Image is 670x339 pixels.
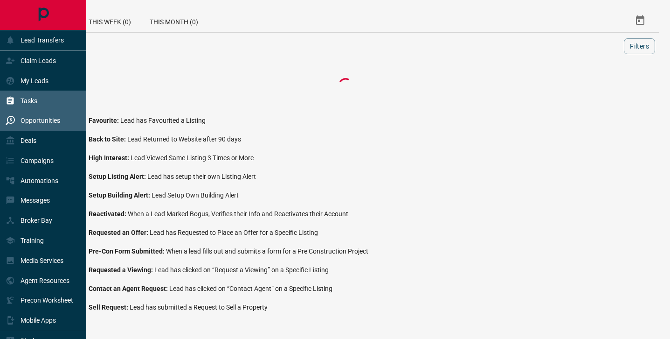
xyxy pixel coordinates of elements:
[152,191,239,199] span: Lead Setup Own Building Alert
[89,135,127,143] span: Back to Site
[127,135,241,143] span: Lead Returned to Website after 90 days
[147,173,256,180] span: Lead has setup their own Listing Alert
[89,247,166,255] span: Pre-Con Form Submitted
[624,38,655,54] button: Filters
[89,229,150,236] span: Requested an Offer
[89,304,130,311] span: Sell Request
[169,285,332,292] span: Lead has clicked on “Contact Agent” on a Specific Listing
[89,210,128,218] span: Reactivated
[131,154,254,162] span: Lead Viewed Same Listing 3 Times or More
[130,304,268,311] span: Lead has submitted a Request to Sell a Property
[629,9,651,32] button: Select Date Range
[89,173,147,180] span: Setup Listing Alert
[299,76,392,94] div: Loading
[154,266,329,274] span: Lead has clicked on “Request a Viewing” on a Specific Listing
[166,247,368,255] span: When a lead fills out and submits a form for a Pre Construction Project
[89,117,120,124] span: Favourite
[89,191,152,199] span: Setup Building Alert
[89,285,169,292] span: Contact an Agent Request
[120,117,206,124] span: Lead has Favourited a Listing
[128,210,348,218] span: When a Lead Marked Bogus, Verifies their Info and Reactivates their Account
[140,9,207,32] div: This Month (0)
[89,266,154,274] span: Requested a Viewing
[89,154,131,162] span: High Interest
[79,9,140,32] div: This Week (0)
[150,229,318,236] span: Lead has Requested to Place an Offer for a Specific Listing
